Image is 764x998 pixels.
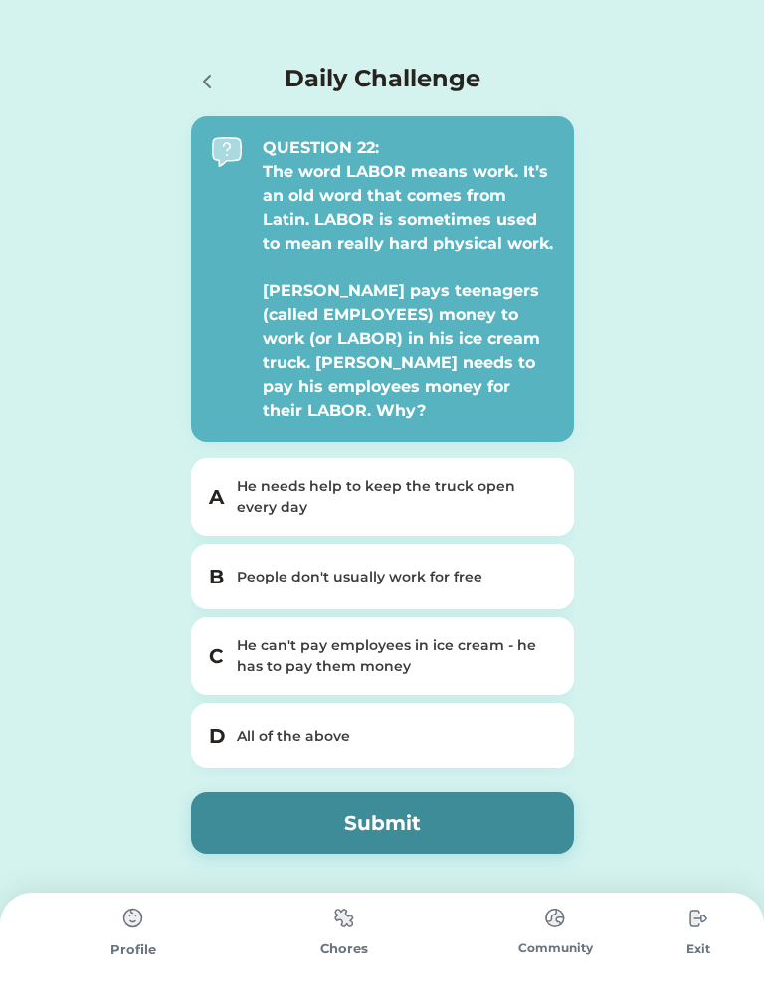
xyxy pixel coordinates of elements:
div: Exit [661,940,736,958]
h4: Daily Challenge [285,61,480,96]
img: interface-help-question-message--bubble-help-mark-message-query-question-speech.svg [211,136,243,168]
button: Submit [191,792,574,854]
h5: D [209,721,225,750]
div: All of the above [237,726,552,747]
img: type%3Dchores%2C%20state%3Ddefault.svg [324,899,364,937]
div: Community [450,939,661,957]
div: Profile [28,940,239,960]
div: He can't pay employees in ice cream - he has to pay them money [237,635,552,677]
div: QUESTION 22: The word LABOR means work. It’s an old word that comes from Latin. LABOR is sometime... [263,136,554,422]
img: type%3Dchores%2C%20state%3Ddefault.svg [535,899,575,937]
img: type%3Dchores%2C%20state%3Ddefault.svg [678,899,718,938]
div: People don't usually work for free [237,567,552,587]
h5: C [209,641,225,671]
h5: B [209,562,225,591]
div: Chores [239,939,450,959]
h5: A [209,482,225,512]
div: He needs help to keep the truck open every day [237,476,552,518]
img: type%3Dchores%2C%20state%3Ddefault.svg [113,899,153,938]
